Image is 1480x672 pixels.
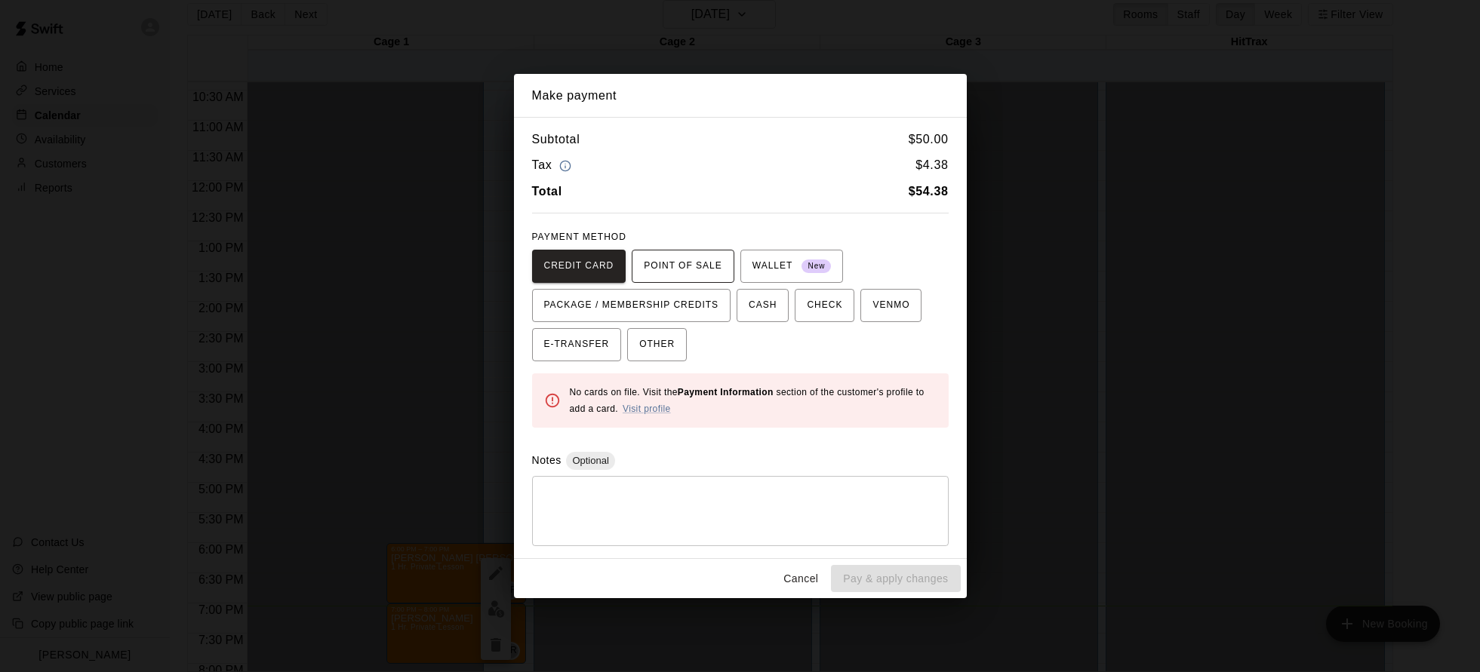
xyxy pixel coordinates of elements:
[752,254,832,278] span: WALLET
[514,74,967,118] h2: Make payment
[566,455,614,466] span: Optional
[644,254,722,278] span: POINT OF SALE
[532,250,626,283] button: CREDIT CARD
[544,333,610,357] span: E-TRANSFER
[909,185,949,198] b: $ 54.38
[532,328,622,361] button: E-TRANSFER
[532,454,562,466] label: Notes
[860,289,922,322] button: VENMO
[807,293,842,318] span: CHECK
[909,130,949,149] h6: $ 50.00
[544,254,614,278] span: CREDIT CARD
[795,289,854,322] button: CHECK
[532,232,626,242] span: PAYMENT METHOD
[802,256,831,277] span: New
[532,155,576,176] h6: Tax
[678,387,774,397] b: Payment Information
[532,185,562,198] b: Total
[532,130,580,149] h6: Subtotal
[639,333,675,357] span: OTHER
[872,293,909,318] span: VENMO
[740,250,844,283] button: WALLET New
[632,250,734,283] button: POINT OF SALE
[915,155,948,176] h6: $ 4.38
[570,387,925,414] span: No cards on file. Visit the section of the customer's profile to add a card.
[532,289,731,322] button: PACKAGE / MEMBERSHIP CREDITS
[777,565,825,593] button: Cancel
[737,289,789,322] button: CASH
[627,328,687,361] button: OTHER
[544,293,719,318] span: PACKAGE / MEMBERSHIP CREDITS
[623,404,671,414] a: Visit profile
[749,293,777,318] span: CASH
